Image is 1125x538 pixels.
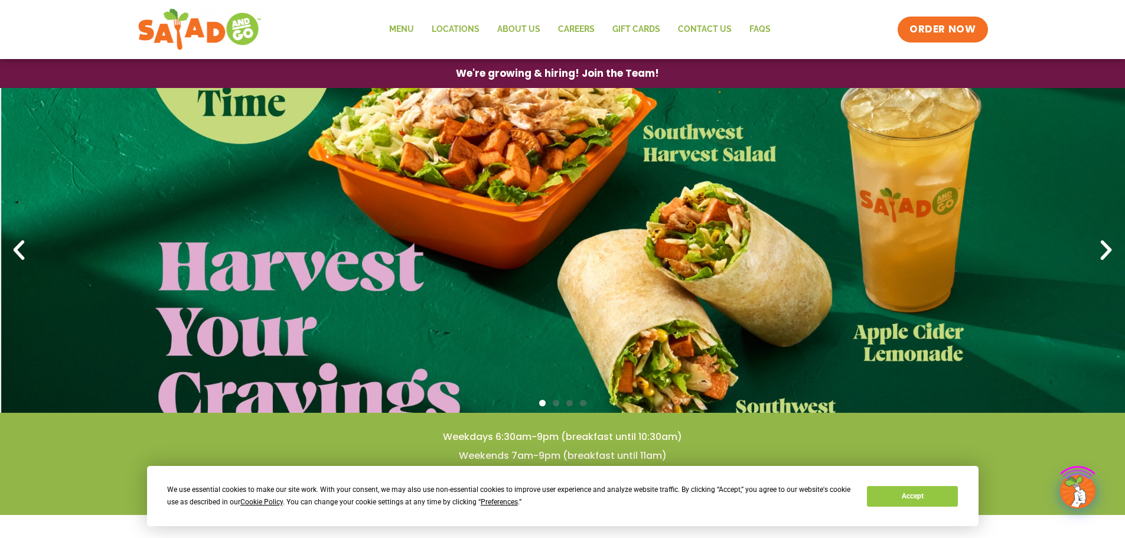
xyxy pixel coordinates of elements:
[138,6,262,53] img: new-SAG-logo-768×292
[549,16,604,43] a: Careers
[669,16,741,43] a: Contact Us
[380,16,423,43] a: Menu
[167,484,853,508] div: We use essential cookies to make our site work. With your consent, we may also use non-essential ...
[481,498,518,506] span: Preferences
[580,400,586,406] span: Go to slide 4
[488,16,549,43] a: About Us
[6,237,32,263] div: Previous slide
[24,431,1101,444] h4: Weekdays 6:30am-9pm (breakfast until 10:30am)
[741,16,780,43] a: FAQs
[438,60,677,87] a: We're growing & hiring! Join the Team!
[553,400,559,406] span: Go to slide 2
[604,16,669,43] a: GIFT CARDS
[1093,237,1119,263] div: Next slide
[909,22,976,37] span: ORDER NOW
[539,400,546,406] span: Go to slide 1
[147,466,979,526] div: Cookie Consent Prompt
[24,449,1101,462] h4: Weekends 7am-9pm (breakfast until 11am)
[240,498,283,506] span: Cookie Policy
[898,17,987,43] a: ORDER NOW
[456,69,659,79] span: We're growing & hiring! Join the Team!
[566,400,573,406] span: Go to slide 3
[867,486,958,507] button: Accept
[380,16,780,43] nav: Menu
[423,16,488,43] a: Locations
